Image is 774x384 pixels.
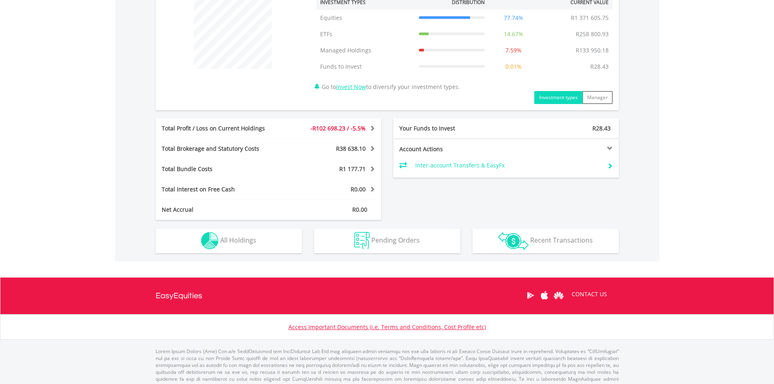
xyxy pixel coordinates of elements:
div: Account Actions [393,145,506,153]
button: Manager [582,91,613,104]
span: R28.43 [592,124,611,132]
span: Pending Orders [371,236,420,245]
button: Investment types [534,91,583,104]
a: Access Important Documents (i.e. Terms and Conditions, Cost Profile etc) [288,323,486,331]
div: Total Interest on Free Cash [156,185,287,193]
a: CONTACT US [566,283,613,306]
img: holdings-wht.png [201,232,219,249]
td: Managed Holdings [316,42,415,59]
div: Total Profit / Loss on Current Holdings [156,124,287,132]
td: ETFs [316,26,415,42]
td: R133 950.18 [572,42,613,59]
button: Recent Transactions [473,229,619,253]
a: Invest Now [336,83,366,91]
a: Apple [538,283,552,308]
td: R28.43 [586,59,613,75]
span: R0.00 [352,206,367,213]
span: -R102 698.23 / -5.5% [310,124,366,132]
img: transactions-zar-wht.png [498,232,529,250]
span: R38 638.10 [336,145,366,152]
td: R258 800.93 [572,26,613,42]
span: Recent Transactions [530,236,593,245]
a: Google Play [523,283,538,308]
td: R1 371 605.75 [567,10,613,26]
div: Your Funds to Invest [393,124,506,132]
td: Funds to Invest [316,59,415,75]
td: 7.59% [489,42,538,59]
div: Total Brokerage and Statutory Costs [156,145,287,153]
td: Equities [316,10,415,26]
td: 0.01% [489,59,538,75]
button: Pending Orders [314,229,460,253]
div: Total Bundle Costs [156,165,287,173]
span: R1 177.71 [339,165,366,173]
div: Net Accrual [156,206,287,214]
td: Inter-account Transfers & EasyFx [415,159,601,171]
a: EasyEquities [156,278,202,314]
button: All Holdings [156,229,302,253]
td: 77.74% [489,10,538,26]
a: Huawei [552,283,566,308]
span: R0.00 [351,185,366,193]
span: All Holdings [220,236,256,245]
td: 14.67% [489,26,538,42]
img: pending_instructions-wht.png [354,232,370,249]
